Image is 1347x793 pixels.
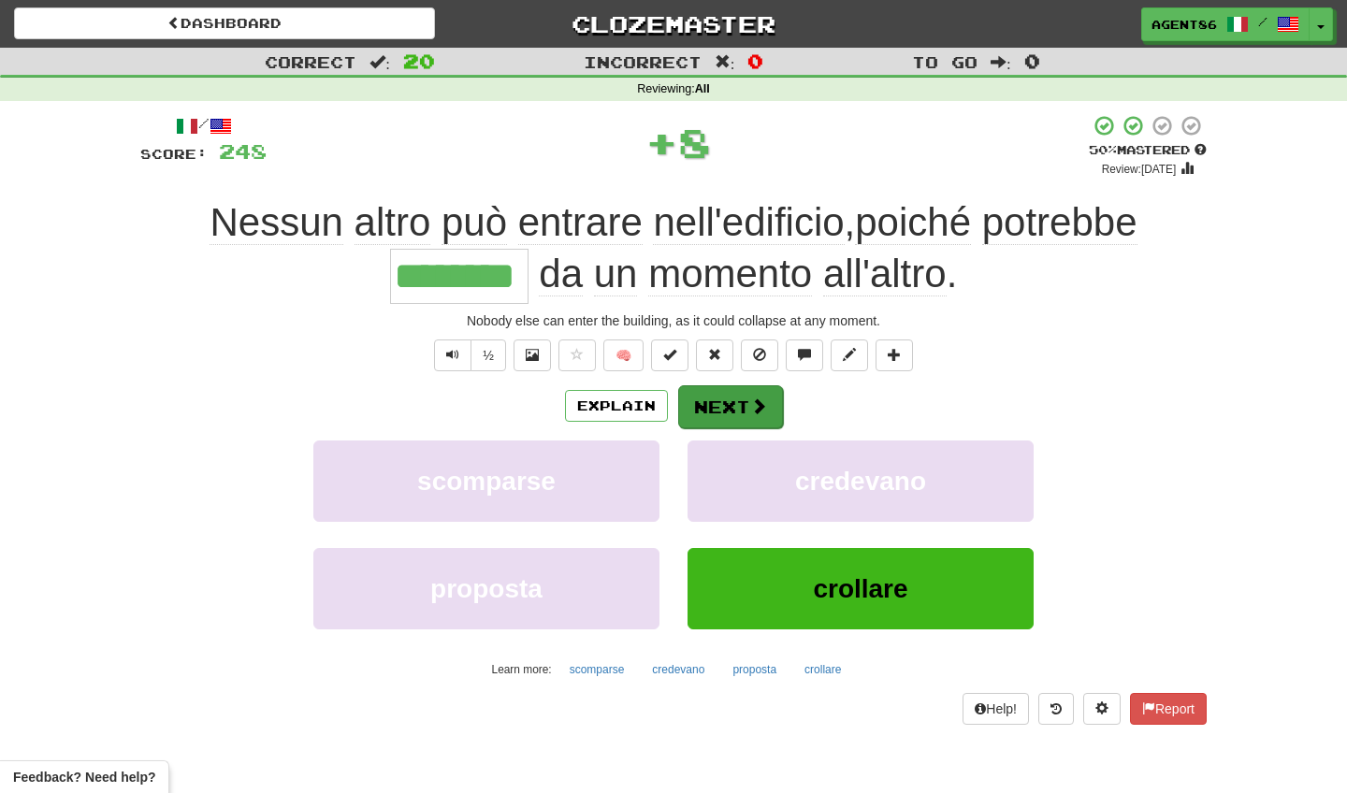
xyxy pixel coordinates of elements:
small: Learn more: [492,663,552,676]
a: Dashboard [14,7,435,39]
button: Next [678,385,783,428]
span: : [715,54,735,70]
span: , [210,200,1137,245]
button: scomparse [313,440,659,522]
div: / [140,114,267,137]
div: Nobody else can enter the building, as it could collapse at any moment. [140,311,1207,330]
span: entrare [518,200,643,245]
span: nell'edificio [653,200,844,245]
button: Round history (alt+y) [1038,693,1074,725]
span: 50 % [1089,142,1117,157]
button: scomparse [559,656,635,684]
button: Edit sentence (alt+d) [831,339,868,371]
span: può [442,200,507,245]
button: Favorite sentence (alt+f) [558,339,596,371]
span: 0 [1024,50,1040,72]
span: Score: [140,146,208,162]
span: altro [355,200,431,245]
button: ½ [471,339,506,371]
span: potrebbe [982,200,1137,245]
span: crollare [813,574,907,603]
button: crollare [688,548,1034,629]
button: Explain [565,390,668,422]
span: credevano [795,467,926,496]
strong: All [695,82,710,95]
small: Review: [DATE] [1102,163,1177,176]
span: Correct [265,52,356,71]
button: proposta [313,548,659,629]
button: Discuss sentence (alt+u) [786,339,823,371]
button: proposta [722,656,787,684]
span: + [645,114,678,170]
button: Report [1130,693,1207,725]
a: Clozemaster [463,7,884,40]
span: / [1258,15,1267,28]
span: da [539,252,583,296]
span: To go [912,52,978,71]
span: 248 [219,139,267,163]
button: crollare [794,656,851,684]
button: 🧠 [603,339,644,371]
button: Help! [963,693,1029,725]
button: Set this sentence to 100% Mastered (alt+m) [651,339,688,371]
span: 20 [403,50,435,72]
button: credevano [642,656,715,684]
span: Nessun [210,200,342,245]
span: poiché [855,200,971,245]
span: . [529,252,958,296]
span: un [594,252,638,296]
button: Play sentence audio (ctl+space) [434,339,471,371]
button: credevano [688,440,1034,522]
span: 8 [678,119,711,166]
span: scomparse [417,467,556,496]
button: Show image (alt+x) [514,339,551,371]
div: Text-to-speech controls [430,339,506,371]
a: Agent86 / [1141,7,1310,41]
span: : [369,54,390,70]
span: proposta [430,574,543,603]
span: momento [648,252,812,296]
span: Agent86 [1151,16,1217,33]
span: Open feedback widget [13,768,155,786]
span: 0 [747,50,763,72]
button: Reset to 0% Mastered (alt+r) [696,339,733,371]
span: : [991,54,1011,70]
span: all'altro [823,252,947,296]
button: Ignore sentence (alt+i) [741,339,778,371]
div: Mastered [1089,142,1207,159]
button: Add to collection (alt+a) [876,339,913,371]
span: Incorrect [584,52,702,71]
